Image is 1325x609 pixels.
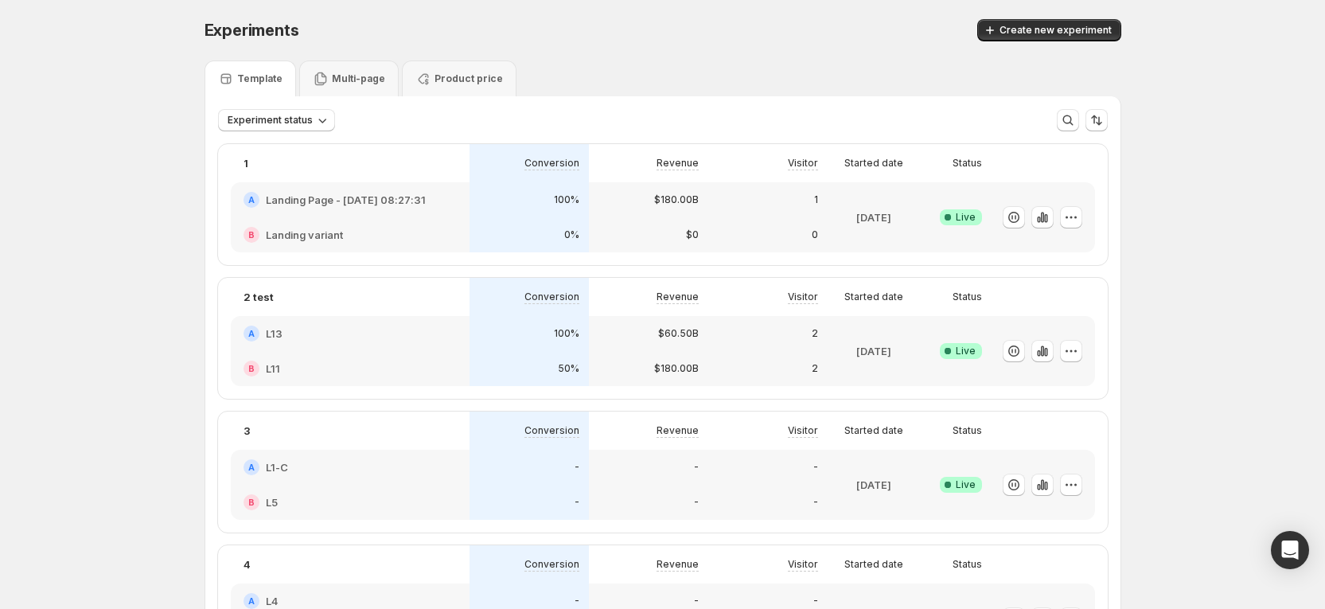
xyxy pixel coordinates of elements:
[813,595,818,607] p: -
[218,109,335,131] button: Experiment status
[788,157,818,170] p: Visitor
[812,327,818,340] p: 2
[956,345,976,357] span: Live
[248,463,255,472] h2: A
[244,423,250,439] p: 3
[266,227,343,243] h2: Landing variant
[524,424,579,437] p: Conversion
[205,21,299,40] span: Experiments
[844,424,903,437] p: Started date
[248,364,255,373] h2: B
[654,193,699,206] p: $180.00B
[266,361,280,377] h2: L11
[654,362,699,375] p: $180.00B
[248,498,255,507] h2: B
[657,558,699,571] p: Revenue
[1271,531,1309,569] div: Open Intercom Messenger
[856,343,891,359] p: [DATE]
[524,291,579,303] p: Conversion
[694,496,699,509] p: -
[657,424,699,437] p: Revenue
[564,228,579,241] p: 0%
[658,327,699,340] p: $60.50B
[844,291,903,303] p: Started date
[813,496,818,509] p: -
[248,230,255,240] h2: B
[953,157,982,170] p: Status
[332,72,385,85] p: Multi-page
[575,496,579,509] p: -
[244,155,248,171] p: 1
[228,114,313,127] span: Experiment status
[266,593,278,609] h2: L4
[248,329,255,338] h2: A
[524,558,579,571] p: Conversion
[813,461,818,474] p: -
[953,291,982,303] p: Status
[558,362,579,375] p: 50%
[1085,109,1108,131] button: Sort the results
[788,291,818,303] p: Visitor
[812,362,818,375] p: 2
[435,72,503,85] p: Product price
[266,494,278,510] h2: L5
[575,461,579,474] p: -
[248,195,255,205] h2: A
[266,192,426,208] h2: Landing Page - [DATE] 08:27:31
[953,424,982,437] p: Status
[856,209,891,225] p: [DATE]
[956,211,976,224] span: Live
[248,596,255,606] h2: A
[657,157,699,170] p: Revenue
[856,477,891,493] p: [DATE]
[266,326,283,342] h2: L13
[956,478,976,491] span: Live
[575,595,579,607] p: -
[554,327,579,340] p: 100%
[694,461,699,474] p: -
[788,424,818,437] p: Visitor
[244,289,274,305] p: 2 test
[844,157,903,170] p: Started date
[844,558,903,571] p: Started date
[788,558,818,571] p: Visitor
[524,157,579,170] p: Conversion
[244,556,251,572] p: 4
[657,291,699,303] p: Revenue
[953,558,982,571] p: Status
[812,228,818,241] p: 0
[686,228,699,241] p: $0
[237,72,283,85] p: Template
[266,459,288,475] h2: L1-C
[694,595,699,607] p: -
[554,193,579,206] p: 100%
[814,193,818,206] p: 1
[1000,24,1112,37] span: Create new experiment
[977,19,1121,41] button: Create new experiment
